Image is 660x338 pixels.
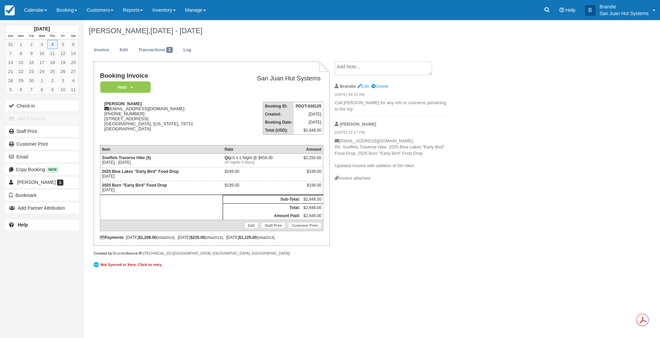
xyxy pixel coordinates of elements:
a: 12 [58,49,68,58]
strong: Sneffels Traverse Hike (5) [102,155,151,160]
a: Edit [244,222,258,229]
a: 5 [5,85,16,94]
em: [DATE] 12:27 PM [335,130,448,137]
a: Edit [357,84,369,89]
a: 10 [58,85,68,94]
td: [DATE] [294,118,323,126]
strong: 2025 Burn "Early Bird" Food Drop [102,183,167,188]
span: 1 [57,180,63,186]
strong: Created by: [94,251,113,255]
p: [EMAIL_ADDRESS][DOMAIN_NAME], Re: Sneffels Traverse Hike, 2025 Blue Lakes "Early Bird" Food Drop,... [335,138,448,175]
a: Edit [115,44,133,57]
a: 26 [58,67,68,76]
a: Help [5,219,79,230]
td: $199.00 [223,167,302,181]
div: $2,250.00 [304,155,321,165]
th: Mon [16,32,26,40]
a: Paid [100,81,148,93]
td: [DATE] - [DATE] [100,153,223,167]
b: Help [18,222,28,227]
td: $199.00 [223,181,302,195]
th: Booking Date: [263,118,294,126]
strong: [PERSON_NAME] [104,101,142,106]
a: 7 [26,85,37,94]
img: checkfront-main-nav-mini-logo.png [5,5,15,15]
button: Email [5,151,79,162]
a: 11 [68,85,78,94]
small: 2014 [265,235,273,240]
span: [DATE] - [DATE] [150,26,202,35]
th: Created: [263,110,294,118]
p: Call [PERSON_NAME] for any info or concerns pertaining to the trip [335,100,448,112]
a: 11 [47,49,58,58]
button: Copy Booking New [5,164,79,175]
a: 27 [68,67,78,76]
strong: Brandie [340,84,356,89]
strong: [PERSON_NAME] [340,122,376,127]
strong: 2025 Blue Lakes "Early Bird" Food Drop [102,169,179,174]
a: Invoice [89,44,114,57]
i: Help [559,8,564,12]
td: $2,648.00 [302,195,323,203]
em: Paid [100,81,151,93]
a: Customer Print [5,139,79,149]
a: [PERSON_NAME] 1 [5,177,79,188]
a: 10 [37,49,47,58]
a: 13 [68,49,78,58]
a: 31 [5,40,16,49]
a: 25 [47,67,58,76]
p: San Juan Hut Systems [600,10,649,17]
button: Check-in [5,100,79,111]
button: Bookmark [5,190,79,201]
a: Delete [371,84,388,89]
th: Booking ID: [263,102,294,111]
a: 8 [37,85,47,94]
a: 3 [37,40,47,49]
h1: Booking Invoice [100,72,228,79]
a: 8 [16,49,26,58]
a: 3 [58,76,68,85]
a: 9 [26,49,37,58]
a: 6 [16,85,26,94]
a: 30 [26,76,37,85]
strong: PDGT-030125 [295,104,321,109]
td: 5 x 1 Night @ $450.00 [223,153,302,167]
th: Rate [223,145,302,153]
a: 4 [68,76,78,85]
a: 29 [16,76,26,85]
td: $2,648.00 [302,212,323,220]
a: 2 [47,76,58,85]
a: Customer Print [288,222,321,229]
button: Add Payment [5,113,79,124]
span: New [46,167,59,173]
td: [DATE] [294,110,323,118]
a: 20 [68,58,78,67]
a: Log [178,44,197,57]
a: 15 [16,58,26,67]
strong: Qty [225,155,233,160]
a: 18 [47,58,58,67]
button: Add Partner Attribution [5,203,79,213]
strong: Source IP: [126,251,144,255]
div: [EMAIL_ADDRESS][DOMAIN_NAME] [PHONE_NUMBER] [STREET_ADDRESS] [GEOGRAPHIC_DATA], [US_STATE], 78731... [100,101,228,140]
th: Thu [47,32,58,40]
small: 2014 [165,235,173,240]
a: 24 [37,67,47,76]
h2: San Juan Hut Systems [231,75,321,82]
a: 19 [58,58,68,67]
a: 4 [47,40,58,49]
td: $2,648.00 [294,126,323,135]
th: Total: [223,203,302,212]
div: Brandie [TECHNICAL_ID] ([GEOGRAPHIC_DATA], [GEOGRAPHIC_DATA], [GEOGRAPHIC_DATA]) [94,251,329,256]
th: Wed [37,32,47,40]
a: 17 [37,58,47,67]
td: $2,648.00 [302,203,323,212]
th: Amount [302,145,323,153]
strong: $1,298.00 [139,235,156,240]
strong: $225.00 [190,235,205,240]
a: 14 [5,58,16,67]
div: : [DATE] (visa ), [DATE] (visa ), [DATE] (visa ) [100,235,323,240]
span: 3 [166,47,173,53]
th: Tue [26,32,37,40]
div: B [585,5,596,16]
